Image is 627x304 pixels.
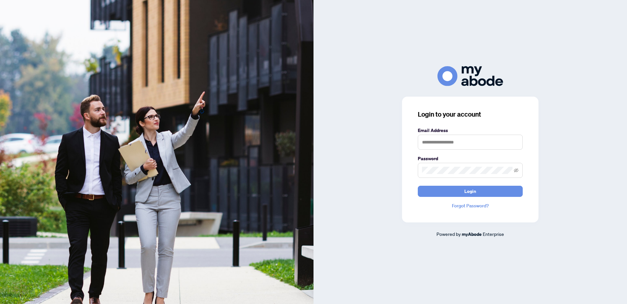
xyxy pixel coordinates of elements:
button: Login [418,186,523,197]
a: myAbode [462,231,482,238]
span: eye-invisible [514,168,518,173]
span: Powered by [436,231,461,237]
span: Enterprise [483,231,504,237]
a: Forgot Password? [418,202,523,209]
label: Email Address [418,127,523,134]
img: ma-logo [437,66,503,86]
h3: Login to your account [418,110,523,119]
span: Login [464,186,476,197]
label: Password [418,155,523,162]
